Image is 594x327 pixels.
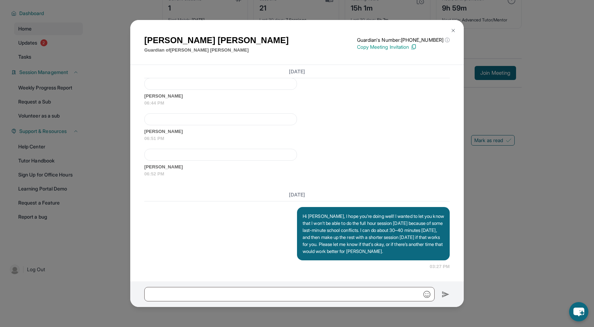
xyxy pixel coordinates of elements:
img: Close Icon [450,28,456,33]
span: [PERSON_NAME] [144,128,450,135]
h3: [DATE] [144,68,450,75]
span: 06:52 PM [144,171,450,178]
img: Emoji [423,291,430,298]
span: 06:44 PM [144,100,450,107]
span: 03:27 PM [430,263,450,270]
img: Copy Icon [410,44,417,50]
p: Hi [PERSON_NAME], I hope you’re doing well! I wanted to let you know that I won’t be able to do t... [303,213,444,255]
img: Send icon [442,290,450,299]
p: Guardian's Number: [PHONE_NUMBER] [357,36,450,44]
span: ⓘ [445,36,450,44]
h3: [DATE] [144,191,450,198]
p: Copy Meeting Invitation [357,44,450,51]
button: chat-button [569,302,588,321]
span: [PERSON_NAME] [144,93,450,100]
p: Guardian of [PERSON_NAME] [PERSON_NAME] [144,47,289,54]
span: 06:51 PM [144,135,450,142]
span: [PERSON_NAME] [144,163,450,171]
h1: [PERSON_NAME] [PERSON_NAME] [144,34,289,47]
